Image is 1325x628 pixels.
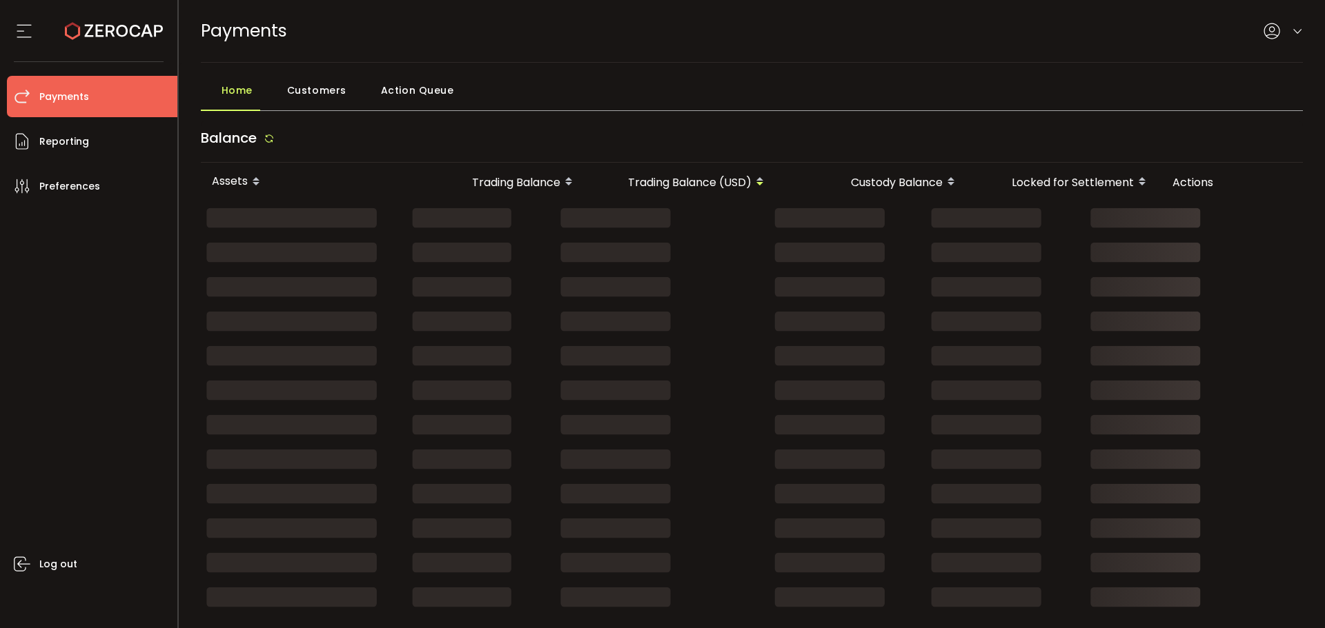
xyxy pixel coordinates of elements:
span: Log out [39,554,77,574]
span: Payments [39,87,89,107]
div: Trading Balance (USD) [588,170,779,194]
span: Action Queue [381,77,454,104]
div: Actions [1161,174,1299,190]
span: Preferences [39,176,100,196]
div: Locked for Settlement [970,170,1161,194]
span: Balance [201,128,257,148]
span: Customers [287,77,346,104]
span: Reporting [39,132,89,152]
span: Home [222,77,253,104]
div: Assets [201,170,415,194]
span: Payments [201,19,287,43]
div: Trading Balance [415,170,588,194]
div: Custody Balance [779,170,970,194]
